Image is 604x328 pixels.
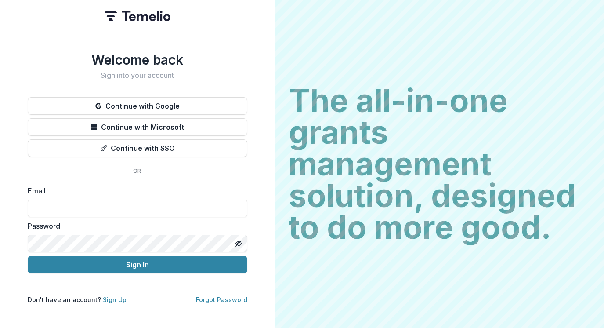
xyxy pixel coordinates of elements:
[28,71,247,80] h2: Sign into your account
[105,11,170,21] img: Temelio
[196,296,247,303] a: Forgot Password
[28,52,247,68] h1: Welcome back
[28,221,242,231] label: Password
[231,237,246,251] button: Toggle password visibility
[28,186,242,196] label: Email
[28,97,247,115] button: Continue with Google
[28,295,127,304] p: Don't have an account?
[28,118,247,136] button: Continue with Microsoft
[103,296,127,303] a: Sign Up
[28,256,247,273] button: Sign In
[28,139,247,157] button: Continue with SSO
